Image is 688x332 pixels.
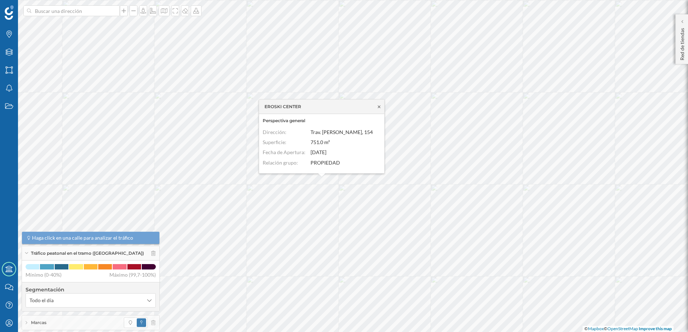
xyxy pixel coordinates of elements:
span: EROSKI CENTER [264,103,301,110]
span: 751.0 m² [311,139,330,145]
p: Red de tiendas [679,25,686,60]
span: Mínimo (0-40%) [26,271,62,278]
span: Dirección: [263,129,286,135]
span: Superficie: [263,139,286,145]
h6: Perspectiva general [263,117,381,124]
span: Fecha de Apertura: [263,149,305,156]
div: © © [583,326,674,332]
span: Marcas [31,319,46,326]
img: Geoblink Logo [5,5,14,20]
span: Máximo (99,7-100%) [109,271,156,278]
span: Relación grupo: [263,160,298,166]
span: PROPIEDAD [311,160,340,166]
a: Improve this map [639,326,672,331]
span: Todo el día [30,297,54,304]
span: Soporte [14,5,40,11]
h4: Segmentación [26,286,156,293]
span: [DATE] [311,149,326,156]
a: Mapbox [588,326,604,331]
span: Tráfico peatonal en el tramo ([GEOGRAPHIC_DATA]) [31,250,144,257]
a: OpenStreetMap [607,326,638,331]
span: Haga click en una calle para analizar el tráfico [32,234,133,241]
span: Trav. [PERSON_NAME], 154 [311,129,373,135]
